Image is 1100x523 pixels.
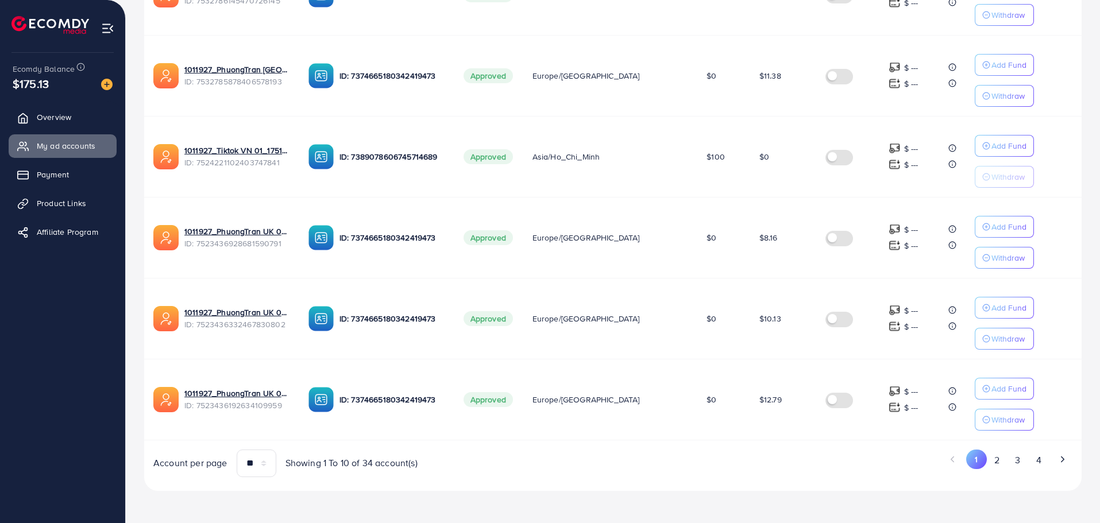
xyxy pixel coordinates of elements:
button: Add Fund [975,297,1034,319]
p: Withdraw [991,170,1025,184]
img: logo [11,16,89,34]
a: 1011927_PhuongTran [GEOGRAPHIC_DATA] 08_1753863400059 [184,64,290,75]
button: Withdraw [975,409,1034,431]
p: Withdraw [991,8,1025,22]
button: Add Fund [975,54,1034,76]
span: Overview [37,111,71,123]
img: image [101,79,113,90]
img: ic-ads-acc.e4c84228.svg [153,225,179,250]
span: Approved [464,392,513,407]
a: My ad accounts [9,134,117,157]
img: ic-ba-acc.ded83a64.svg [308,63,334,88]
span: ID: 7532785878406578193 [184,76,290,87]
span: Product Links [37,197,86,209]
img: top-up amount [889,158,901,171]
p: ID: 7374665180342419473 [339,393,445,406]
img: top-up amount [889,78,901,90]
button: Go to page 1 [966,450,986,469]
span: $175.13 [13,75,49,92]
span: ID: 7524221102403747841 [184,157,290,168]
span: ID: 7523436192634109959 [184,400,290,411]
span: Europe/[GEOGRAPHIC_DATA] [532,70,640,82]
a: 1011927_PhuongTran UK 06_1751686684359 [184,307,290,318]
img: top-up amount [889,223,901,235]
span: ID: 7523436928681590791 [184,238,290,249]
a: Affiliate Program [9,220,117,243]
p: $ --- [904,320,918,334]
img: top-up amount [889,304,901,316]
img: top-up amount [889,61,901,73]
a: 1011927_Tiktok VN 01_1751869264216 [184,145,290,156]
span: $100 [707,151,725,162]
button: Withdraw [975,328,1034,350]
a: Payment [9,163,117,186]
p: ID: 7374665180342419473 [339,231,445,245]
img: ic-ads-acc.e4c84228.svg [153,144,179,169]
img: top-up amount [889,142,901,154]
img: ic-ba-acc.ded83a64.svg [308,306,334,331]
span: My ad accounts [37,140,95,152]
img: top-up amount [889,239,901,251]
p: Add Fund [991,220,1026,234]
button: Withdraw [975,247,1034,269]
img: top-up amount [889,401,901,413]
a: Product Links [9,192,117,215]
span: Ecomdy Balance [13,63,75,75]
p: $ --- [904,239,918,253]
span: $0 [707,232,716,243]
img: ic-ba-acc.ded83a64.svg [308,387,334,412]
span: Account per page [153,456,227,470]
img: ic-ba-acc.ded83a64.svg [308,144,334,169]
p: ID: 7374665180342419473 [339,312,445,326]
button: Go to page 3 [1008,450,1028,471]
button: Add Fund [975,378,1034,400]
p: Add Fund [991,58,1026,72]
span: Europe/[GEOGRAPHIC_DATA] [532,394,640,405]
div: <span class='underline'>1011927_PhuongTran UK 08_1753863400059</span></br>7532785878406578193 [184,64,290,87]
span: $0 [707,70,716,82]
p: Withdraw [991,413,1025,427]
span: Approved [464,230,513,245]
p: Add Fund [991,301,1026,315]
p: Add Fund [991,139,1026,153]
span: Showing 1 To 10 of 34 account(s) [285,456,418,470]
p: $ --- [904,158,918,172]
span: Approved [464,149,513,164]
p: $ --- [904,142,918,156]
button: Withdraw [975,4,1034,26]
button: Go to page 2 [987,450,1008,471]
p: $ --- [904,61,918,75]
span: Asia/Ho_Chi_Minh [532,151,600,162]
button: Withdraw [975,85,1034,107]
div: <span class='underline'>1011927_PhuongTran UK 07_1751686736496</span></br>7523436928681590791 [184,226,290,249]
img: ic-ba-acc.ded83a64.svg [308,225,334,250]
button: Add Fund [975,216,1034,238]
p: ID: 7389078606745714689 [339,150,445,164]
ul: Pagination [622,450,1072,471]
button: Add Fund [975,135,1034,157]
p: $ --- [904,385,918,398]
img: top-up amount [889,385,901,397]
img: ic-ads-acc.e4c84228.svg [153,387,179,412]
p: $ --- [904,304,918,317]
a: 1011927_PhuongTran UK 05_1751686636031 [184,388,290,399]
img: top-up amount [889,320,901,332]
span: $0 [707,313,716,324]
span: Approved [464,68,513,83]
p: $ --- [904,77,918,91]
span: $11.38 [759,70,781,82]
img: menu [101,22,114,35]
button: Go to next page [1052,450,1072,469]
div: <span class='underline'>1011927_Tiktok VN 01_1751869264216</span></br>7524221102403747841 [184,145,290,168]
span: $12.79 [759,394,782,405]
div: <span class='underline'>1011927_PhuongTran UK 05_1751686636031</span></br>7523436192634109959 [184,388,290,411]
div: <span class='underline'>1011927_PhuongTran UK 06_1751686684359</span></br>7523436332467830802 [184,307,290,330]
p: Withdraw [991,89,1025,103]
p: $ --- [904,401,918,414]
span: $0 [759,151,769,162]
img: ic-ads-acc.e4c84228.svg [153,63,179,88]
button: Withdraw [975,166,1034,188]
p: $ --- [904,223,918,237]
a: 1011927_PhuongTran UK 07_1751686736496 [184,226,290,237]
